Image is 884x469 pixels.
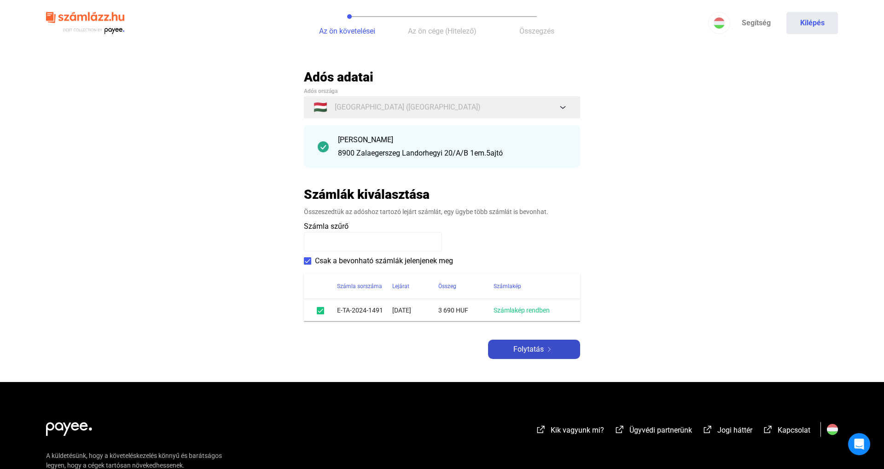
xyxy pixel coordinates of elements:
[337,281,382,292] div: Számla sorszáma
[702,425,713,434] img: external-link-white
[319,27,375,35] span: Az ön követelései
[762,425,773,434] img: external-link-white
[488,340,580,359] button: Folytatásarrow-right-white
[318,141,329,152] img: checkmark-darker-green-circle
[304,222,349,231] span: Számla szűrő
[337,299,392,321] td: E-TA-2024-1491
[304,96,580,118] button: 🇭🇺[GEOGRAPHIC_DATA] ([GEOGRAPHIC_DATA])
[614,425,625,434] img: external-link-white
[730,12,782,34] a: Segítség
[629,426,692,434] span: Ügyvédi partnerünk
[46,417,92,436] img: white-payee-white-dot.svg
[337,281,392,292] div: Számla sorszáma
[708,12,730,34] button: HU
[392,281,409,292] div: Lejárat
[778,426,810,434] span: Kapcsolat
[702,427,752,436] a: external-link-whiteJogi háttér
[304,186,430,203] h2: Számlák kiválasztása
[335,102,481,113] span: [GEOGRAPHIC_DATA] ([GEOGRAPHIC_DATA])
[544,347,555,352] img: arrow-right-white
[494,281,569,292] div: Számlakép
[392,299,438,321] td: [DATE]
[551,426,604,434] span: Kik vagyunk mi?
[827,424,838,435] img: HU.svg
[786,12,838,34] button: Kilépés
[848,433,870,455] div: Open Intercom Messenger
[438,281,456,292] div: Összeg
[762,427,810,436] a: external-link-whiteKapcsolat
[438,281,494,292] div: Összeg
[392,281,438,292] div: Lejárat
[338,148,566,159] div: 8900 Zalaegerszeg Landorhegyi 20/A/B 1em.5ajtó
[314,102,327,113] span: 🇭🇺
[494,281,521,292] div: Számlakép
[614,427,692,436] a: external-link-whiteÜgyvédi partnerünk
[535,427,604,436] a: external-link-whiteKik vagyunk mi?
[535,425,547,434] img: external-link-white
[513,344,544,355] span: Folytatás
[714,17,725,29] img: HU
[304,69,580,85] h2: Adós adatai
[46,8,124,38] img: szamlazzhu-logo
[408,27,477,35] span: Az ön cége (Hitelező)
[315,255,453,266] span: Csak a bevonható számlák jelenjenek meg
[717,426,752,434] span: Jogi háttér
[438,299,494,321] td: 3 690 HUF
[338,134,566,145] div: [PERSON_NAME]
[304,88,337,94] span: Adós országa
[519,27,554,35] span: Összegzés
[494,307,550,314] a: Számlakép rendben
[304,207,580,216] div: Összeszedtük az adóshoz tartozó lejárt számlát, egy ügybe több számlát is bevonhat.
